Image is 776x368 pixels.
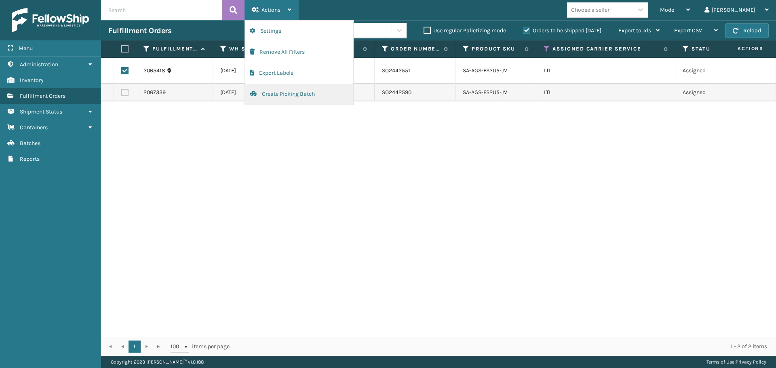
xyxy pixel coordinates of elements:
td: Assigned [675,84,756,101]
a: Terms of Use [706,359,734,365]
td: LTL [536,84,675,101]
label: WH Ship By Date [229,45,278,53]
span: Batches [20,140,40,147]
a: SA-AGS-FS2U5-JV [463,67,507,74]
a: 1 [129,341,141,353]
span: Menu [19,45,33,52]
label: Status [692,45,740,53]
button: Remove All Filters [245,42,353,63]
span: Fulfillment Orders [20,93,65,99]
label: Orders to be shipped [DATE] [523,27,601,34]
label: Fulfillment Order Id [152,45,197,53]
span: items per page [171,341,230,353]
span: Reports [20,156,40,162]
a: SA-AGS-FS2U5-JV [463,89,507,96]
p: Copyright 2023 [PERSON_NAME]™ v 1.0.188 [111,356,204,368]
div: 1 - 2 of 2 items [241,343,767,351]
span: Administration [20,61,58,68]
div: Choose a seller [571,6,609,14]
label: Assigned Carrier Service [552,45,660,53]
button: Reload [725,23,769,38]
span: Shipment Status [20,108,62,115]
td: LTL [536,58,675,84]
td: [DATE] [213,58,294,84]
span: Export CSV [674,27,702,34]
td: Assigned [675,58,756,84]
td: SO2442551 [375,58,455,84]
a: Privacy Policy [736,359,766,365]
h3: Fulfillment Orders [108,26,171,36]
span: Mode [660,6,674,13]
button: Create Picking Batch [245,84,353,105]
span: 100 [171,343,183,351]
a: 2067339 [143,88,166,97]
div: | [706,356,766,368]
span: Containers [20,124,48,131]
label: Use regular Palletizing mode [424,27,506,34]
td: SO2442590 [375,84,455,101]
button: Export Labels [245,63,353,84]
img: logo [12,8,89,32]
label: Order Number [391,45,440,53]
span: Actions [261,6,280,13]
label: Product SKU [472,45,521,53]
td: [DATE] [213,84,294,101]
span: Export to .xls [618,27,651,34]
button: Settings [245,21,353,42]
a: 2065418 [143,67,165,75]
span: Inventory [20,77,44,84]
span: Actions [712,42,768,55]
